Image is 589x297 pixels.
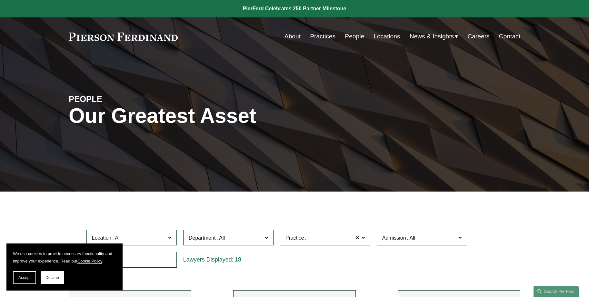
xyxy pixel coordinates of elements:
[374,30,400,43] a: Locations
[235,256,241,263] span: 18
[69,104,370,128] h1: Our Greatest Asset
[285,235,304,241] span: Practice
[13,271,36,284] button: Accept
[189,235,216,241] span: Department
[18,275,31,280] span: Accept
[467,30,489,43] a: Careers
[92,235,112,241] span: Location
[534,286,579,297] a: Search this site
[45,275,59,280] span: Decline
[345,30,364,43] a: People
[410,30,458,43] a: folder dropdown
[499,30,520,43] a: Contact
[13,250,116,265] p: We use cookies to provide necessary functionality and improve your experience. Read our .
[285,30,301,43] a: About
[41,271,64,284] button: Decline
[310,30,335,43] a: Practices
[410,31,454,42] span: News & Insights
[307,234,436,242] span: Bankruptcy, Financial Restructuring, and Reorganization
[382,235,406,241] span: Admission
[6,243,123,291] section: Cookie banner
[77,259,102,263] a: Cookie Policy
[69,94,182,104] h4: PEOPLE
